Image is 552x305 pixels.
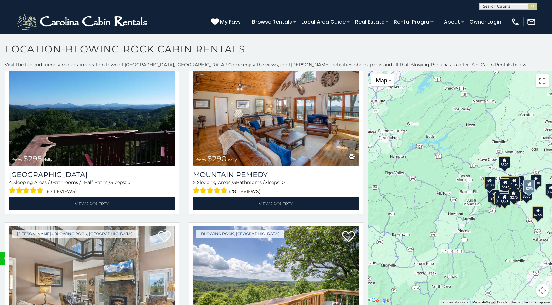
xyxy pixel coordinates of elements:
div: Sleeping Areas / Bathrooms / Sleeps: [193,179,359,195]
a: Open this area in Google Maps (opens a new window) [370,296,391,305]
span: from [196,157,206,162]
button: Keyboard shortcuts [441,300,468,305]
a: View Property [9,197,175,210]
div: $410 [489,190,500,202]
span: 4 [9,179,12,185]
span: daily [43,157,52,162]
a: Add to favorites [342,230,355,244]
span: Map data ©2025 Google [472,300,507,304]
div: $275 [508,189,519,201]
div: $275 [499,191,510,203]
div: $295 [523,179,535,192]
a: Local Area Guide [298,16,349,27]
a: Sunset Lodge from $295 daily [9,55,175,166]
img: phone-regular-white.png [511,17,520,26]
a: Real Estate [352,16,388,27]
a: Add to favorites [158,230,171,244]
div: $400 [484,177,495,189]
div: $675 [501,176,512,188]
a: View Property [193,197,359,210]
button: Change map style [371,74,394,86]
div: $345 [499,193,510,205]
span: My Favs [220,18,241,26]
span: (28 reviews) [229,187,261,195]
a: Blowing Rock, [GEOGRAPHIC_DATA] [196,230,284,238]
img: Google [370,296,391,305]
div: Sleeping Areas / Bathrooms / Sleeps: [9,179,175,195]
div: $375 [488,190,499,202]
a: [GEOGRAPHIC_DATA] [9,170,175,179]
span: $295 [23,154,42,163]
a: Report a map error [524,300,550,304]
a: Mountain Remedy [193,170,359,179]
span: $290 [207,154,227,163]
a: About [441,16,463,27]
div: $350 [521,188,532,200]
span: 3 [233,179,236,185]
img: Sunset Lodge [9,55,175,166]
div: $355 [494,192,505,205]
span: 3 [50,179,52,185]
span: Map [376,77,387,84]
a: [PERSON_NAME] / Blowing Rock, [GEOGRAPHIC_DATA] [12,230,138,238]
div: $320 [499,156,510,168]
a: My Favs [211,18,242,26]
img: mail-regular-white.png [527,17,536,26]
span: 5 [193,179,196,185]
span: 10 [126,179,130,185]
span: 1 Half Baths / [81,179,110,185]
a: Rental Program [391,16,438,27]
a: Owner Login [466,16,505,27]
a: Mountain Remedy from $290 daily [193,55,359,166]
h3: Sunset Lodge [9,170,175,179]
span: daily [228,157,237,162]
div: $380 [513,176,524,188]
img: Mountain Remedy [193,55,359,166]
button: Map camera controls [536,284,549,297]
a: Browse Rentals [249,16,295,27]
button: Toggle fullscreen view [536,74,549,87]
div: $315 [509,176,520,189]
div: $365 [521,188,532,200]
div: $285 [532,206,543,218]
span: (67 reviews) [45,187,77,195]
div: $930 [531,174,542,186]
span: from [12,157,22,162]
div: $315 [500,178,511,190]
img: White-1-2.png [16,12,150,32]
span: 10 [280,179,285,185]
a: Terms (opens in new tab) [511,300,520,304]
